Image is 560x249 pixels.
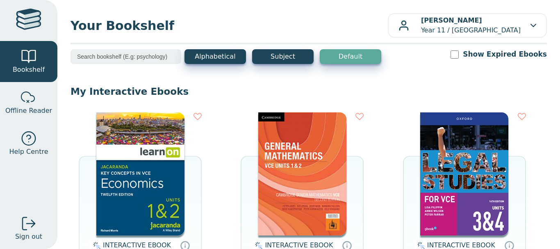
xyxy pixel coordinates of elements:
[463,49,547,59] label: Show Expired Ebooks
[427,241,495,249] span: INTERACTIVE EBOOK
[71,16,388,35] span: Your Bookshelf
[258,112,346,235] img: 98e9f931-67be-40f3-b733-112c3181ee3a.jpg
[388,13,547,38] button: [PERSON_NAME]Year 11 / [GEOGRAPHIC_DATA]
[421,16,482,24] b: [PERSON_NAME]
[421,16,521,35] p: Year 11 / [GEOGRAPHIC_DATA]
[71,49,181,64] input: Search bookshelf (E.g: psychology)
[9,147,48,157] span: Help Centre
[252,49,314,64] button: Subject
[5,106,52,116] span: Offline Reader
[13,65,45,75] span: Bookshelf
[15,232,42,242] span: Sign out
[184,49,246,64] button: Alphabetical
[103,241,171,249] span: INTERACTIVE EBOOK
[420,112,508,235] img: be5b08ab-eb35-4519-9ec8-cbf0bb09014d.jpg
[265,241,333,249] span: INTERACTIVE EBOOK
[96,112,184,235] img: 5750e2bf-a817-41f6-b444-e38c2b6405e8.jpg
[71,85,547,98] p: My Interactive Ebooks
[320,49,381,64] button: Default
